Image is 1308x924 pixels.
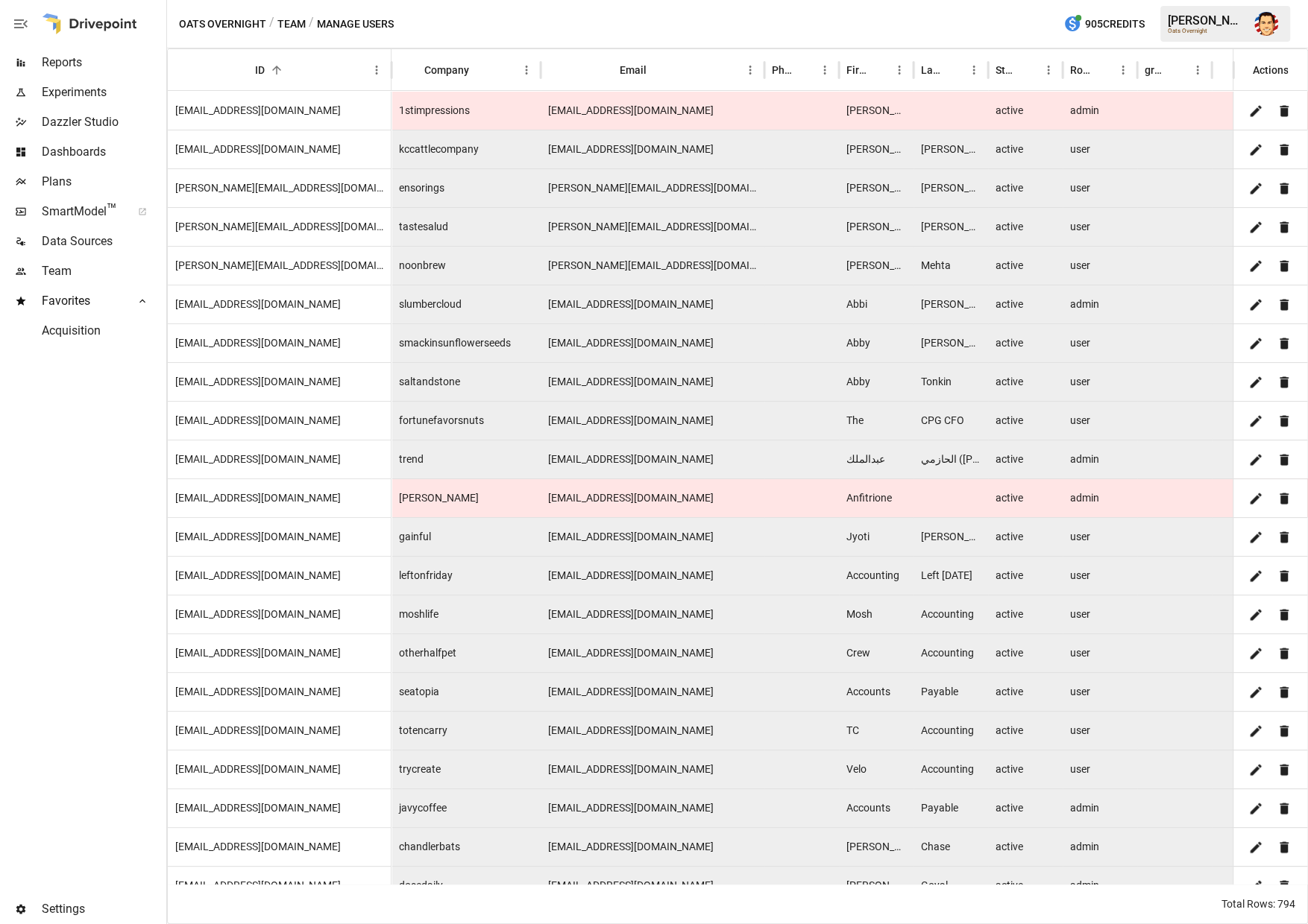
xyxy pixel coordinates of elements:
button: Edit [1245,759,1268,781]
div: active [988,788,1063,827]
div: / [309,15,314,34]
span: Dashboards [42,143,163,161]
div: user [1063,207,1137,246]
button: Delete [1274,449,1296,471]
div: abradasta9@gmail.com [168,478,392,517]
div: abby@saltandstone.com [541,362,764,401]
button: Company column menu [516,60,537,80]
button: Email column menu [740,60,761,80]
button: Delete [1274,526,1296,548]
button: Delete [1274,371,1296,393]
button: Delete [1274,759,1296,781]
div: aaron@tastesalud.com [541,207,764,246]
div: Oats Overnight [1168,28,1245,34]
button: Delete [1274,797,1296,820]
div: accounting@velocfo.com [168,750,392,788]
button: Edit [1245,177,1268,200]
button: Sort [943,60,963,80]
div: accounting@moshlife.com [541,595,764,633]
div: ensorings [392,168,541,207]
div: 6dollarmedia@gmail.com [541,130,764,168]
div: aaron@ensorings.com [541,168,764,207]
div: tastesalud [392,207,541,246]
div: admin@dosedaily.co [541,866,764,905]
div: ‫عبدالملك [839,440,914,478]
button: Sort [648,60,669,80]
button: Edit [1245,139,1268,161]
div: accounting@seatopia.fish [168,672,392,711]
div: abdulmalik@trenddc.com [168,440,392,478]
span: Experiments [42,83,163,101]
div: Jyoti [839,517,914,556]
div: Abby [839,362,914,401]
div: admin [1063,827,1137,866]
div: abby@assembledbrands.com [541,323,764,362]
button: Delete [1274,410,1296,432]
div: admin [1063,866,1137,905]
div: admin [1063,478,1137,517]
div: active [988,672,1063,711]
span: Data Sources [42,232,163,250]
div: Email [620,64,647,76]
button: Edit [1245,255,1268,277]
div: active [988,440,1063,478]
div: seatopia [392,672,541,711]
div: abbyjune@thecpgcfo.com [168,401,392,440]
div: active [988,130,1063,168]
div: accountspayable@javycoffee.com [541,788,764,827]
div: accounting@leftonfriday.com [168,556,392,595]
button: Austin Gardner-Smith [1245,3,1287,45]
button: Delete [1274,875,1296,897]
div: user [1063,517,1137,556]
div: admin@dosedaily.co [168,866,392,905]
button: Edit [1245,371,1268,393]
button: Delete [1274,604,1296,626]
div: user [1063,362,1137,401]
div: accounting@seatopia.fish [541,672,764,711]
div: abby@saltandstone.com [168,362,392,401]
div: Total Rows: 794 [1221,896,1295,911]
div: admin@chandlerbats.com [541,827,764,866]
button: Delete [1274,836,1296,858]
div: saltandstone [392,362,541,401]
div: Accounts [839,672,914,711]
div: active [988,556,1063,595]
div: Mullennix [914,130,988,168]
div: Accounting [914,633,988,672]
button: Sort [1166,60,1187,80]
div: active [988,517,1063,556]
div: active [988,866,1063,905]
div: Mosh [839,595,914,633]
button: Edit [1245,332,1268,355]
div: TC [839,711,914,750]
button: Team [277,15,306,34]
div: CPG CFO [914,401,988,440]
button: Delete [1274,720,1296,742]
span: Favorites [42,292,122,310]
img: Austin Gardner-Smith [1254,12,1278,36]
div: Abby [839,323,914,362]
div: accounting@otherhalfpet.com [168,633,392,672]
button: First Name column menu [889,60,910,80]
div: Actions [1253,64,1289,76]
div: Last Name [921,64,941,76]
div: Phone [772,64,792,76]
div: accounting@gainful.com [168,517,392,556]
button: Edit [1245,875,1268,897]
div: user [1063,130,1137,168]
div: accounting@gainful.com [541,517,764,556]
div: Accounting [914,711,988,750]
div: accountspayable@javycoffee.com [168,788,392,827]
button: Status column menu [1038,60,1059,80]
div: otherhalfpet [392,633,541,672]
div: accounting@velocfo.com [541,750,764,788]
div: user [1063,246,1137,285]
div: Company [424,64,469,76]
button: Edit [1245,836,1268,858]
div: active [988,478,1063,517]
button: Sort [868,60,889,80]
div: user [1063,672,1137,711]
div: ; [167,48,1308,924]
div: dosedaily [392,866,541,905]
